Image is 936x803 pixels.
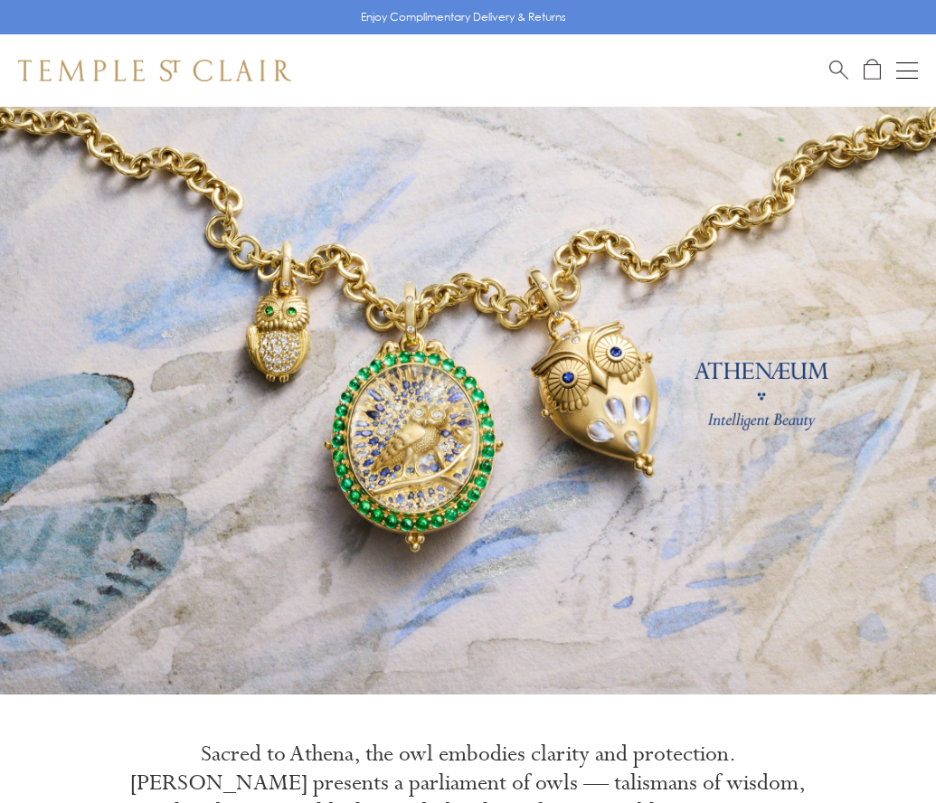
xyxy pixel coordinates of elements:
a: Open Shopping Bag [864,59,881,81]
button: Open navigation [896,60,918,81]
p: Enjoy Complimentary Delivery & Returns [361,8,566,26]
a: Search [829,59,848,81]
img: Temple St. Clair [18,60,291,81]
